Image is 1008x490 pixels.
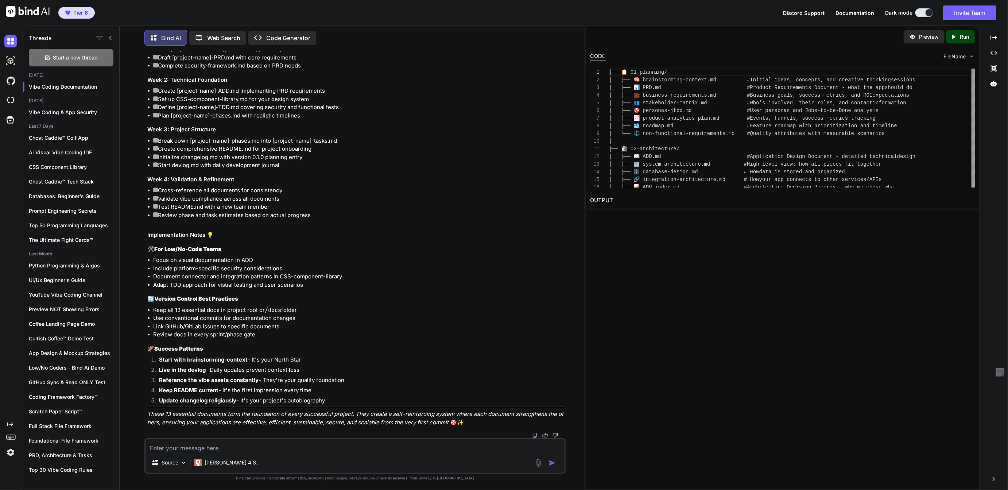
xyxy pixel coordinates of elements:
[759,177,881,182] span: your app connects to other services/APIs
[29,34,52,42] h1: Threads
[23,72,119,78] h2: [DATE]
[609,154,750,159] span: │ ├── 📖 ADD.md #
[590,184,600,191] div: 16
[29,393,119,401] p: Coding Framework Factory™
[29,452,119,459] p: PRD, Architecture & Tasks
[29,466,119,474] p: Top 30 Vibe Coding Rules
[910,34,916,40] img: preview
[29,291,119,298] p: YouTube Vibe Coding Channel
[872,100,906,106] span: information
[532,432,538,438] img: copy
[29,364,119,371] p: Low/No Coders - Bind Ai Demo
[29,262,119,269] p: Python Programming & Algos
[153,137,564,145] li: Break down [project-name]-phases.md into [project-name]-tasks.md
[29,149,119,156] p: Ai Visual Vibe Coding IDE
[590,168,600,176] div: 14
[969,53,975,59] img: chevron down
[73,9,88,16] span: Tier 6
[153,386,564,397] li: - It's the first impression every time
[590,161,600,168] div: 13
[29,207,119,215] p: Prompt Engineering Secrets
[23,251,119,257] h2: Last Month
[153,195,564,203] li: Validate vibe compliance across all documents
[161,34,181,42] p: Bind AI
[750,123,897,129] span: Feature roadmap with prioritization and timeline
[943,5,996,20] button: Invite Team
[29,350,119,357] p: App Design & Mockup Strategies
[590,122,600,130] div: 8
[147,245,564,254] h3: 🛠️
[609,184,747,190] span: │ ├── 📝 ADR-index.md #
[609,85,750,90] span: │ ├── 📊 PRD.md #
[147,76,564,84] h3: Week 2: Technical Foundation
[153,314,564,323] li: Use conventional commits for documentation changes
[750,100,872,106] span: Who's involved, their roles, and contact
[29,320,119,328] p: Coffee Landing Page Demo
[58,7,95,19] button: premiumTier 6
[162,459,178,466] p: Source
[960,33,969,40] p: Run
[759,169,845,175] span: data is stored and organized
[153,153,564,162] li: Initialize changelog.md with version 0.1.0 planning entry
[154,295,238,302] strong: Version Control Best Practices
[943,53,966,60] span: FileName
[194,459,202,466] img: Claude 4 Sonnet
[29,335,119,342] p: Cultish Coffee™ Demo Test
[609,77,750,83] span: │ ├── 🧠 brainstorming-context.md #
[885,85,912,90] span: should do
[153,203,564,211] li: Test README.md with a new team member
[29,222,119,229] p: Top 50 Programming Languages
[153,112,564,120] li: Plan [project-name]-phases.md with realistic timelines
[750,85,885,90] span: Product Requirements Document - what the app
[609,69,667,75] span: ├── 📋 01-planning/
[590,99,600,107] div: 5
[153,323,564,331] li: Link GitHub/GitLab issues to specific documents
[6,6,50,17] img: Bind AI
[154,345,203,352] strong: Success Patterns
[153,265,564,273] li: Include platform-specific security considerations
[609,123,750,129] span: │ ├── 🗺️ roadmap.md #
[266,34,310,42] p: Code Generator
[53,54,98,61] span: Start a new thread
[153,306,564,315] li: Keep all 13 essential docs in project root or folder
[159,397,236,404] strong: Update changelog religiously
[153,397,564,407] li: - It's your project's autobiography
[891,77,915,83] span: sessions
[29,306,119,313] p: Preview NOT Showing Errors
[747,161,882,167] span: High-level view: how all pieces fit together
[153,273,564,281] li: Document connector and integration patterns in CSS-component-library
[29,134,119,142] p: Ghost Caddie™ Golf App
[609,100,750,106] span: │ ├── 👥 stakeholder-matrix.md #
[750,77,891,83] span: Initial ideas, concepts, and creative thinking
[29,408,119,415] p: Scratch Paper Script™
[590,76,600,84] div: 2
[153,256,564,265] li: Focus on visual documentation in ADD
[147,231,564,239] h2: Implementation Notes 💡
[750,115,875,121] span: Events, funnels, success metrics tracking
[29,379,119,386] p: GitHub Sync & Read ONLY Test
[609,115,750,121] span: │ ├── 📈 product-analytics-plan.md #
[586,192,980,209] h2: OUTPUT
[4,55,17,67] img: darkAi-studio
[159,366,206,373] strong: Live in the devlog
[750,108,879,113] span: User personas and Jobs-to-be-Done analysis
[609,169,759,175] span: │ ├── 🗄️ database-design.md # How
[590,84,600,92] div: 3
[153,211,564,220] li: Review phase and task estimates based on actual progress
[590,153,600,161] div: 12
[590,138,600,145] div: 10
[836,10,874,16] span: Documentation
[29,236,119,244] p: The Ultimate Fight Cards™
[872,92,909,98] span: expectations
[885,9,912,16] span: Dark mode
[750,92,872,98] span: Business goals, success metrics, and ROI
[609,161,747,167] span: │ ├── 🏢 system-architecture.md #
[29,83,119,90] p: Vibe Coding Documentation
[590,145,600,153] div: 11
[590,92,600,99] div: 4
[4,446,17,459] img: settings
[153,87,564,95] li: Create [project-name]-ADD.md implementing PRD requirements
[590,176,600,184] div: 15
[919,33,939,40] p: Preview
[609,131,750,136] span: │ └── ⚖️ non-functional-requirements.md #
